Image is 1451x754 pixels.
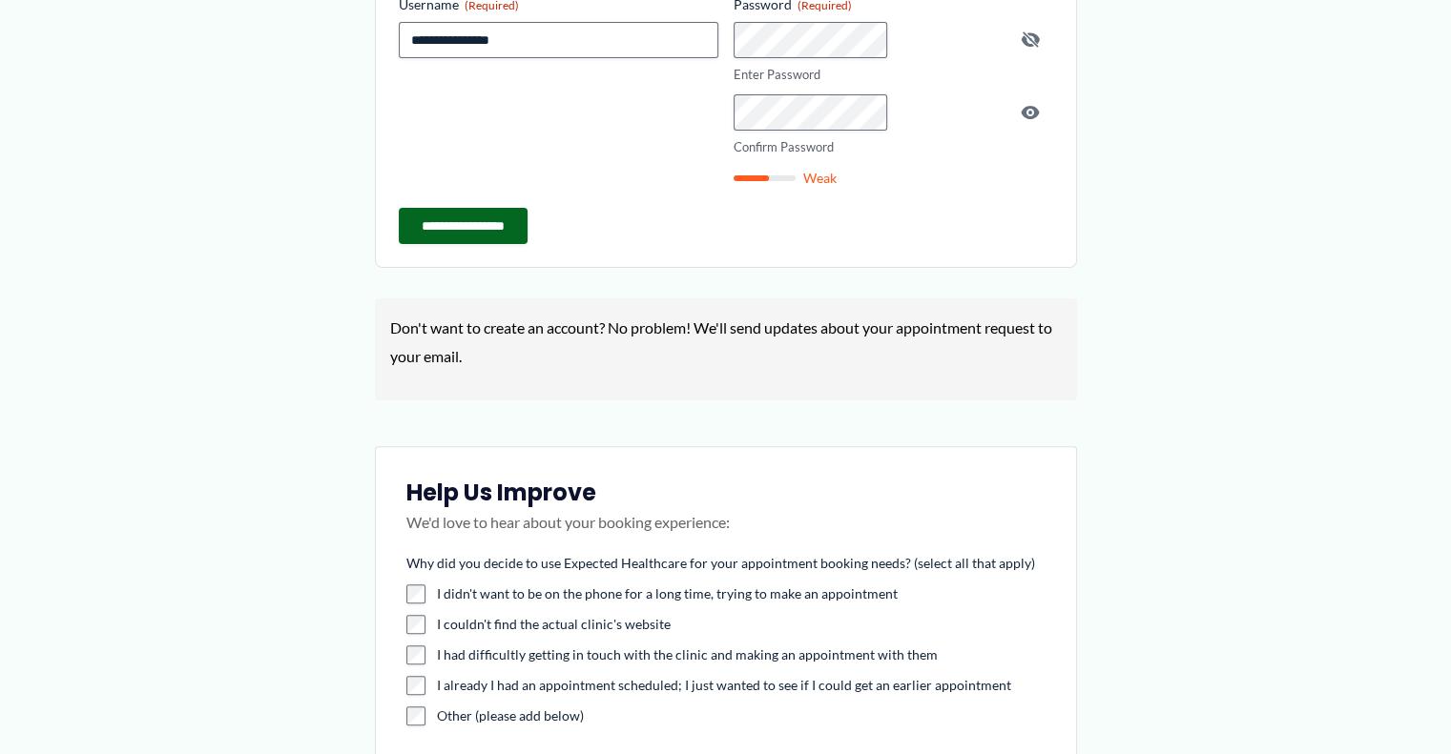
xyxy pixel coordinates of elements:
button: Show Password [1019,101,1042,124]
button: Hide Password [1019,29,1042,51]
p: Don't want to create an account? No problem! We'll send updates about your appointment request to... [390,314,1062,370]
p: We'd love to hear about your booking experience: [406,508,1046,556]
label: Enter Password [734,66,1053,84]
label: Other (please add below) [437,706,1046,725]
label: I didn't want to be on the phone for a long time, trying to make an appointment [437,584,1046,603]
h3: Help Us Improve [406,478,1046,507]
div: Weak [734,172,1053,185]
label: I already I had an appointment scheduled; I just wanted to see if I could get an earlier appointment [437,676,1046,695]
label: I had difficultly getting in touch with the clinic and making an appointment with them [437,645,1046,664]
label: I couldn't find the actual clinic's website [437,615,1046,634]
label: Confirm Password [734,138,1053,156]
legend: Why did you decide to use Expected Healthcare for your appointment booking needs? (select all tha... [406,554,1035,573]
